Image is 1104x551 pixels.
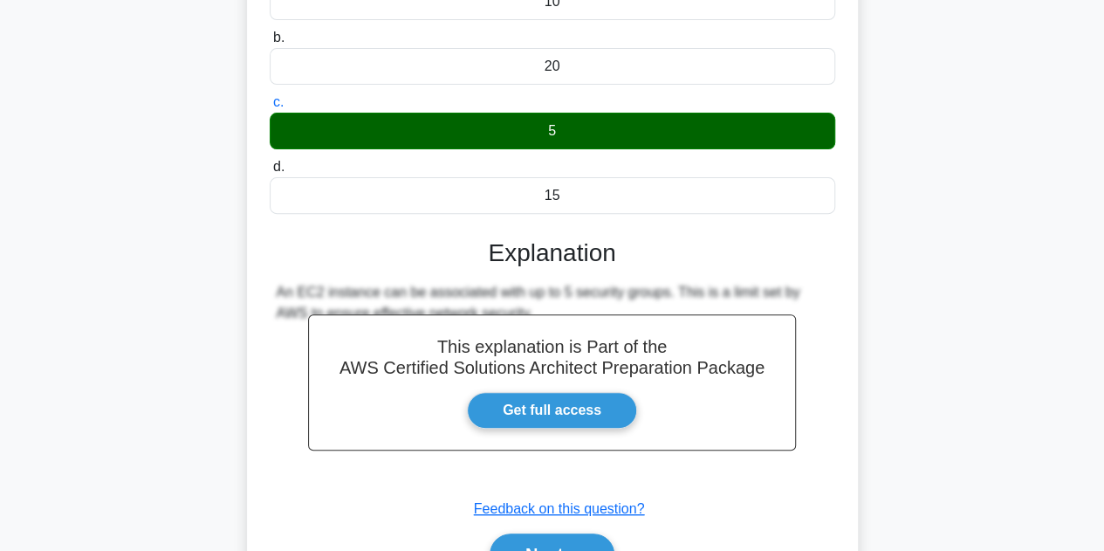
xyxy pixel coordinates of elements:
div: An EC2 instance can be associated with up to 5 security groups. This is a limit set by AWS to ens... [277,282,828,324]
span: d. [273,159,285,174]
h3: Explanation [280,238,825,268]
span: c. [273,94,284,109]
span: b. [273,30,285,45]
div: 15 [270,177,835,214]
a: Feedback on this question? [474,501,645,516]
div: 5 [270,113,835,149]
a: Get full access [467,392,637,429]
div: 20 [270,48,835,85]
